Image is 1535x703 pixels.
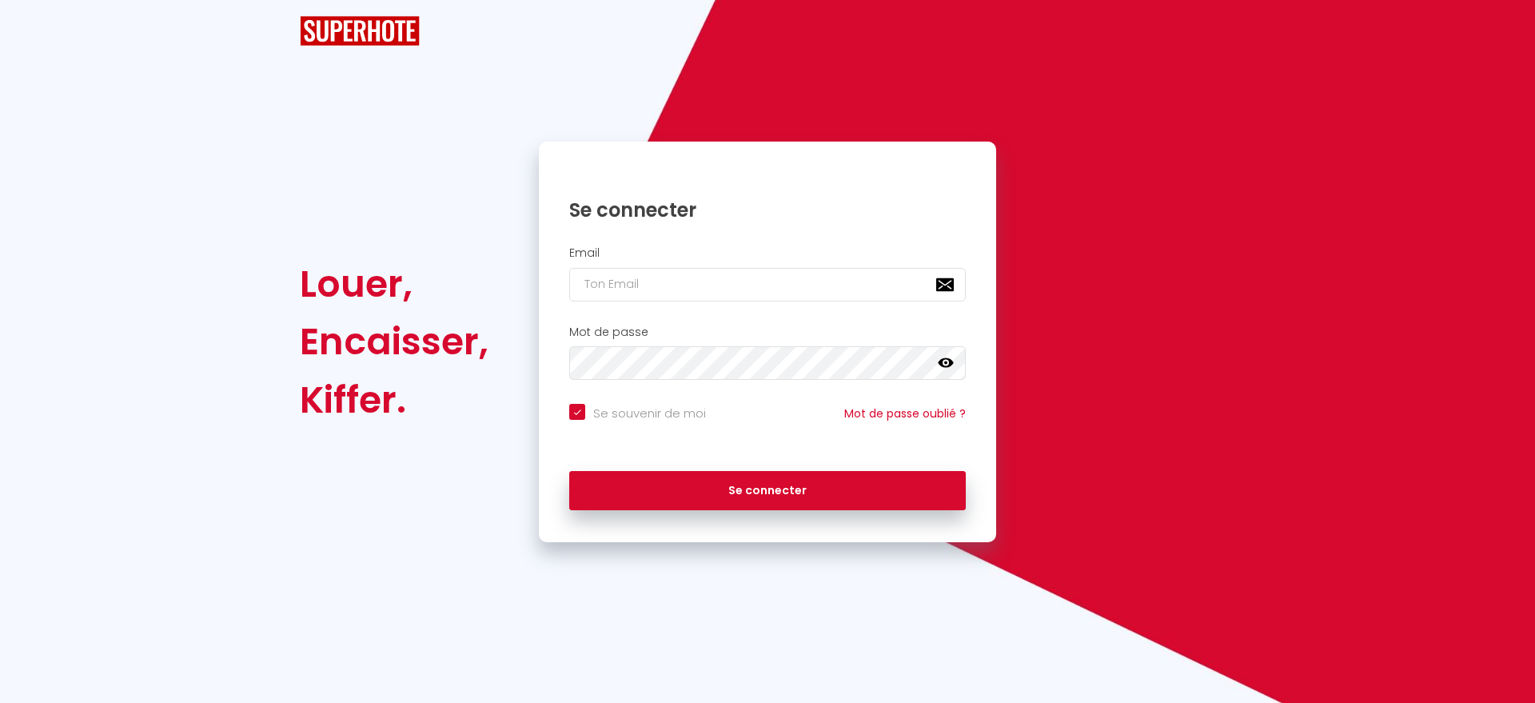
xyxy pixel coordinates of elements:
[569,471,966,511] button: Se connecter
[569,198,966,222] h1: Se connecter
[569,246,966,260] h2: Email
[569,268,966,302] input: Ton Email
[300,371,488,429] div: Kiffer.
[569,326,966,339] h2: Mot de passe
[300,313,488,370] div: Encaisser,
[300,16,420,46] img: SuperHote logo
[844,405,966,421] a: Mot de passe oublié ?
[300,255,488,313] div: Louer,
